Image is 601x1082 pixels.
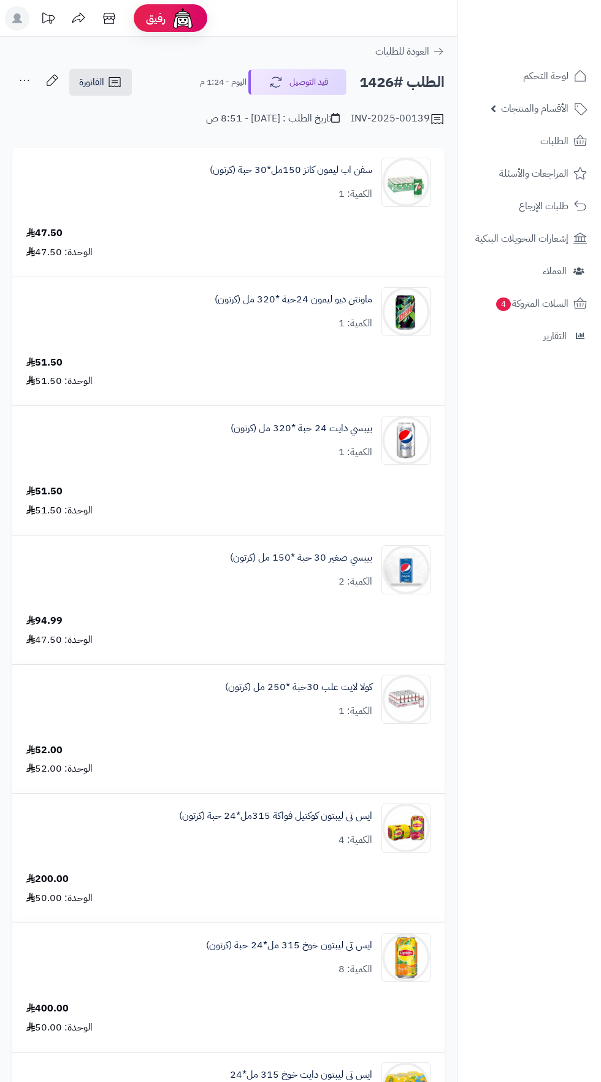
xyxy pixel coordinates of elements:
[339,704,372,718] div: الكمية: 1
[26,226,63,240] div: 47.50
[170,6,195,31] img: ai-face.png
[339,575,372,589] div: الكمية: 2
[200,76,247,88] small: اليوم - 1:24 م
[339,445,372,459] div: الكمية: 1
[179,809,372,823] a: ايس تى ليبتون كوكتيل فواكة 315مل*24 حبة (كرتون)
[465,159,594,188] a: المراجعات والأسئلة
[210,163,372,177] a: سفن اب ليمون كانز 150مل*30 حبة (كرتون)
[382,804,430,853] img: 1747673429-ZgK0MTU0uQe6boqOdpdC8xaffga1Hv9J-90x90.jpg
[225,680,372,694] a: كولا لايت علب 30حبة *250 مل (كرتون)
[382,545,430,594] img: 1747593831-VRBAbthheRRvQU0FNwv4ZpHXpsETe0Pl-90x90.jpg
[33,6,63,34] a: تحديثات المنصة
[465,61,594,91] a: لوحة التحكم
[523,67,568,85] span: لوحة التحكم
[465,126,594,156] a: الطلبات
[248,69,346,95] button: قيد التوصيل
[230,551,372,565] a: بيبسي صغير 30 حبة *150 مل (كرتون)
[543,263,567,280] span: العملاء
[26,1021,93,1035] div: الوحدة: 50.00
[26,504,93,518] div: الوحدة: 51.50
[146,11,166,26] span: رفيق
[339,833,372,847] div: الكمية: 4
[26,245,93,259] div: الوحدة: 47.50
[465,289,594,318] a: السلات المتروكة4
[475,230,568,247] span: إشعارات التحويلات البنكية
[382,158,430,207] img: 1747541646-d22b4615-4733-4316-a704-1f6af0fe-90x90.jpg
[465,256,594,286] a: العملاء
[69,69,132,96] a: الفاتورة
[543,328,567,345] span: التقارير
[26,356,63,370] div: 51.50
[79,75,104,90] span: الفاتورة
[339,962,372,976] div: الكمية: 8
[375,44,445,59] a: العودة للطلبات
[26,1002,69,1016] div: 400.00
[499,165,568,182] span: المراجعات والأسئلة
[26,762,93,776] div: الوحدة: 52.00
[26,872,69,886] div: 200.00
[339,317,372,331] div: الكمية: 1
[375,44,429,59] span: العودة للطلبات
[540,132,568,150] span: الطلبات
[495,295,568,312] span: السلات المتروكة
[26,614,63,628] div: 94.99
[465,191,594,221] a: طلبات الإرجاع
[26,374,93,388] div: الوحدة: 51.50
[465,321,594,351] a: التقارير
[26,633,93,647] div: الوحدة: 47.50
[339,187,372,201] div: الكمية: 1
[519,198,568,215] span: طلبات الإرجاع
[501,100,568,117] span: الأقسام والمنتجات
[465,224,594,253] a: إشعارات التحويلات البنكية
[26,891,93,905] div: الوحدة: 50.00
[359,70,445,95] h2: الطلب #1426
[231,421,372,435] a: بيبسي دايت 24 حبة *320 مل (كرتون)
[230,1068,372,1082] a: ايس تى ليبتون دايت خوخ 315 مل*24
[26,743,63,758] div: 52.00
[382,416,430,465] img: 1747593334-qxF5OTEWerP7hB4NEyoyUFLqKCZryJZ6-90x90.jpg
[206,112,340,126] div: تاريخ الطلب : [DATE] - 8:51 ص
[382,933,430,982] img: 1747673590-80338be1-22f3-4a34-92a2-77f78825-90x90.jpg
[26,485,63,499] div: 51.50
[382,287,430,336] img: 1747589162-6e7ff969-24c4-4b5f-83cf-0a0709aa-90x90.jpg
[215,293,372,307] a: ماونتن ديو ليمون 24حبة *320 مل (كرتون)
[206,938,372,953] a: ايس تى ليبتون خوخ 315 مل*24 حبة (كرتون)
[351,112,445,126] div: INV-2025-00139
[496,297,511,311] span: 4
[382,675,430,724] img: 1747640075-e331c6e0-cb1e-4995-8108-92927b4a-90x90.jpg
